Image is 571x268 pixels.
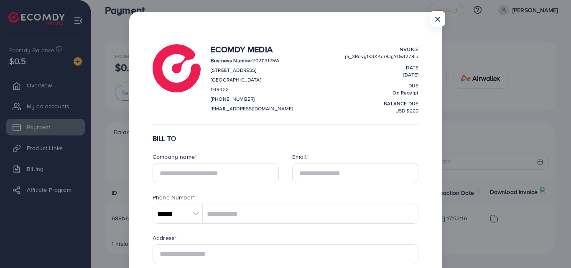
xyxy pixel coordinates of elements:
[345,81,418,91] p: Due
[153,135,418,143] h6: BILL TO
[211,44,293,54] h4: Ecomdy Media
[153,193,195,202] label: Phone Number
[345,99,418,109] p: balance due
[211,65,293,75] p: [STREET_ADDRESS]
[153,153,197,161] label: Company name
[535,230,565,262] iframe: Chat
[345,53,418,60] span: pi_3Rqvy1KSX4ar8JgY0wt278Iu
[393,89,418,96] span: On Receipt
[395,107,418,114] span: USD $220
[153,234,177,242] label: Address
[345,44,418,54] p: Invoice
[345,63,418,73] p: Date
[211,104,293,114] p: [EMAIL_ADDRESS][DOMAIN_NAME]
[211,57,252,64] strong: Business Number
[211,75,293,85] p: [GEOGRAPHIC_DATA]
[403,71,418,78] span: [DATE]
[153,44,201,92] img: logo
[292,153,309,161] label: Email
[430,11,445,27] button: Close
[211,94,293,104] p: [PHONE_NUMBER]
[211,84,293,94] p: 049422
[211,56,293,66] p: 202113175W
